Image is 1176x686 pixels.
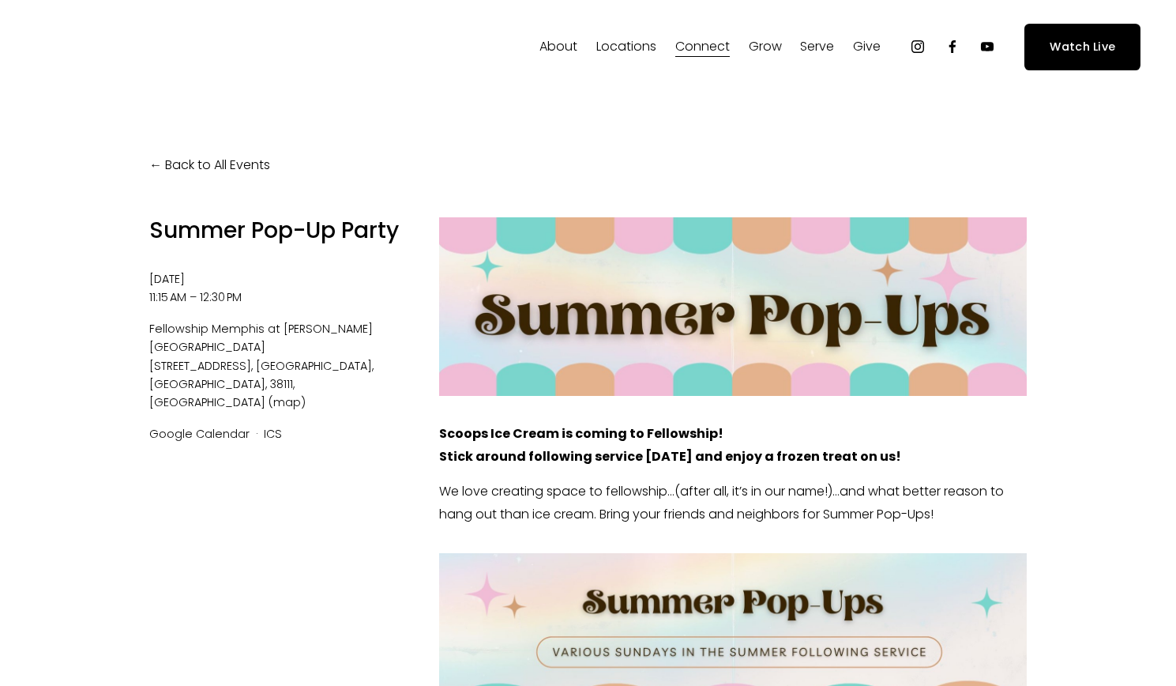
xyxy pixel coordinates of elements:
a: folder dropdown [539,34,577,59]
a: folder dropdown [800,34,834,59]
span: [GEOGRAPHIC_DATA], [GEOGRAPHIC_DATA], 38111 [149,358,374,392]
a: Facebook [945,39,960,55]
h1: Summer Pop-Up Party [149,217,412,244]
span: [GEOGRAPHIC_DATA] [149,394,265,410]
span: About [539,36,577,58]
span: Grow [749,36,782,58]
a: ICS [264,426,282,442]
time: 11:15 AM [149,289,186,305]
a: folder dropdown [853,34,881,59]
a: YouTube [979,39,995,55]
span: Connect [675,36,730,58]
time: [DATE] [149,271,185,287]
a: Google Calendar [149,426,250,442]
p: We love creating space to fellowship…(after all, it’s in our name!)…and what better reason to han... [439,481,1026,526]
time: 12:30 PM [200,289,242,305]
span: Fellowship Memphis at [PERSON_NAME][GEOGRAPHIC_DATA] [149,320,412,356]
img: Fellowship Memphis [36,31,256,62]
span: Locations [596,36,656,58]
a: folder dropdown [675,34,730,59]
strong: Scoops Ice Cream is coming to Fellowship! Stick around following service [DATE] and enjoy a froze... [439,424,901,465]
a: (map) [269,394,306,410]
span: Give [853,36,881,58]
a: Back to All Events [149,154,270,177]
a: Instagram [910,39,926,55]
span: Serve [800,36,834,58]
a: folder dropdown [749,34,782,59]
span: [STREET_ADDRESS] [149,358,256,374]
a: folder dropdown [596,34,656,59]
a: Watch Live [1024,24,1140,70]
